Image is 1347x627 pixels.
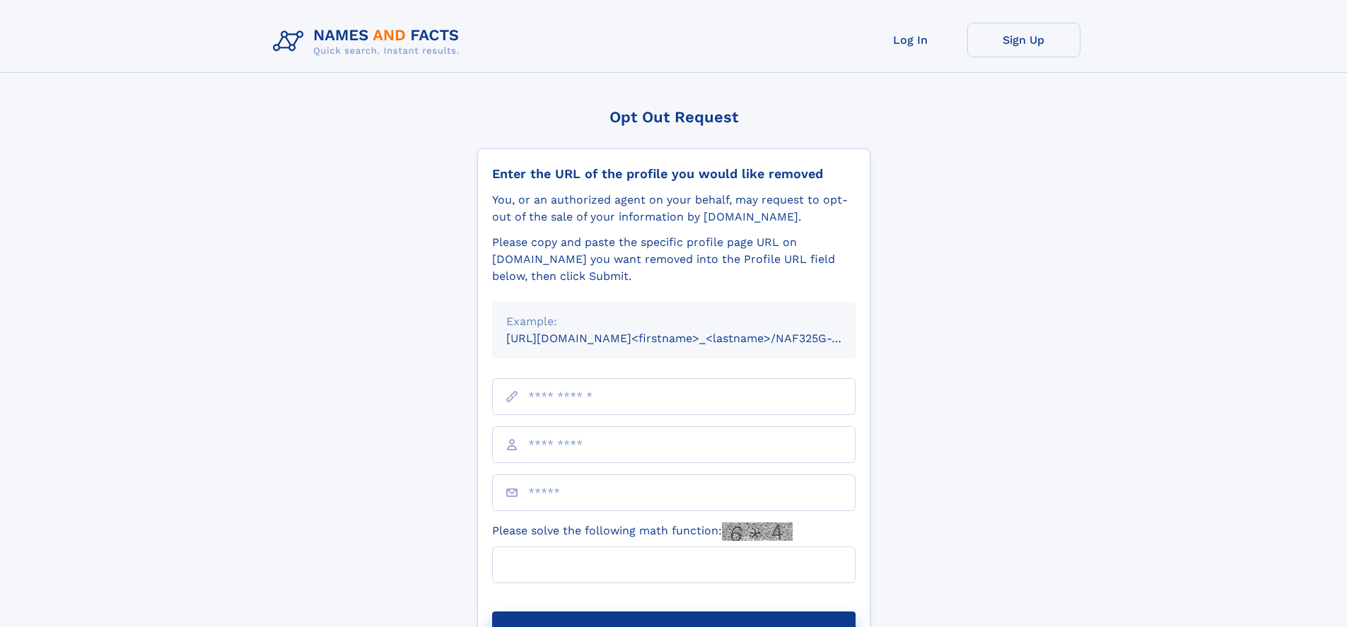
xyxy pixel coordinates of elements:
[477,108,870,126] div: Opt Out Request
[506,313,841,330] div: Example:
[506,332,882,345] small: [URL][DOMAIN_NAME]<firstname>_<lastname>/NAF325G-xxxxxxxx
[267,23,471,61] img: Logo Names and Facts
[492,522,793,541] label: Please solve the following math function:
[492,234,856,285] div: Please copy and paste the specific profile page URL on [DOMAIN_NAME] you want removed into the Pr...
[492,166,856,182] div: Enter the URL of the profile you would like removed
[854,23,967,57] a: Log In
[967,23,1080,57] a: Sign Up
[492,192,856,225] div: You, or an authorized agent on your behalf, may request to opt-out of the sale of your informatio...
